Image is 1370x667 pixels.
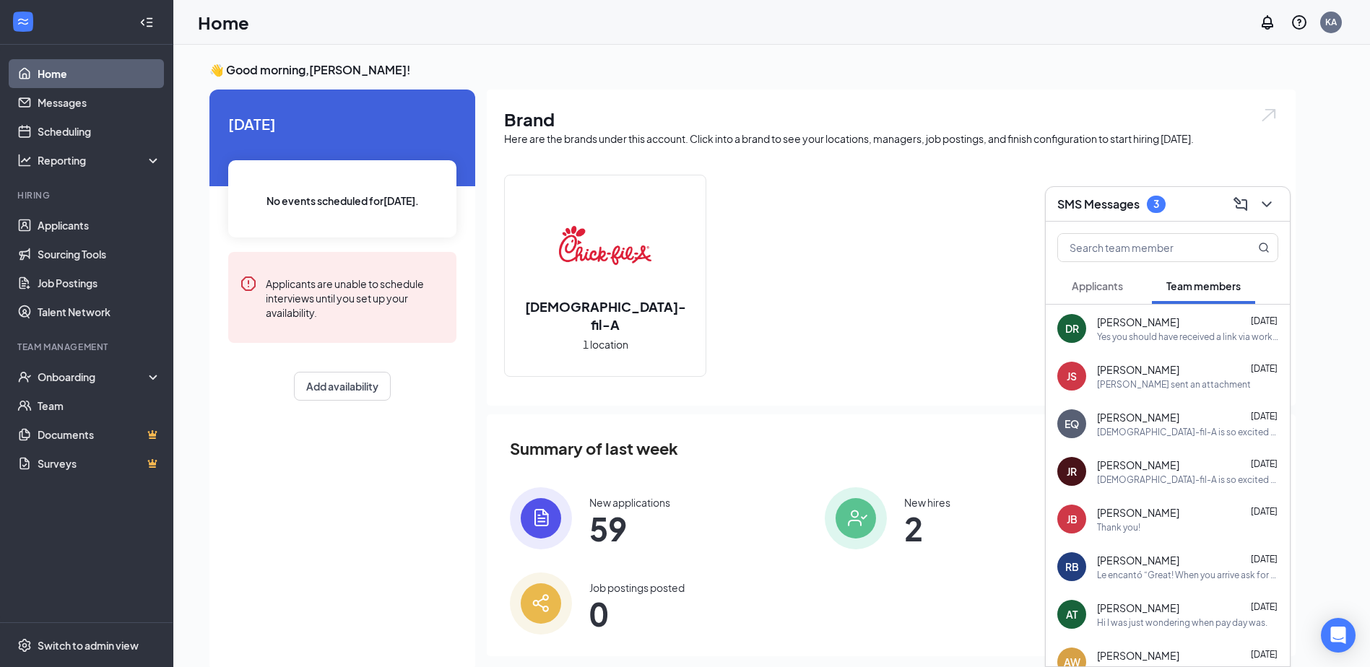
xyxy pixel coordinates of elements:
[17,638,32,653] svg: Settings
[510,436,678,461] span: Summary of last week
[228,113,456,135] span: [DATE]
[1251,315,1278,326] span: [DATE]
[17,189,158,201] div: Hiring
[209,62,1296,78] h3: 👋 Good morning, [PERSON_NAME] !
[904,515,950,541] span: 2
[1097,426,1278,438] div: [DEMOGRAPHIC_DATA]-fil-A is so excited for you to join our team! Do you know anyone else who migh...
[1057,196,1140,212] h3: SMS Messages
[589,580,685,595] div: Job postings posted
[1097,474,1278,486] div: [DEMOGRAPHIC_DATA]-fil-A is so excited for you to join our team! Do you know anyone else who migh...
[504,107,1278,131] h1: Brand
[38,240,161,269] a: Sourcing Tools
[1067,464,1077,479] div: JR
[38,211,161,240] a: Applicants
[38,370,149,384] div: Onboarding
[1097,331,1278,343] div: Yes you should have received a link via work stream. I can resend it to you in the morning if you...
[505,297,706,333] h2: [DEMOGRAPHIC_DATA]-fil-A
[240,275,257,292] svg: Error
[1258,196,1275,213] svg: ChevronDown
[38,59,161,88] a: Home
[504,131,1278,146] div: Here are the brands under this account. Click into a brand to see your locations, managers, job p...
[1097,315,1179,329] span: [PERSON_NAME]
[1097,362,1179,377] span: [PERSON_NAME]
[1166,279,1241,292] span: Team members
[589,601,685,627] span: 0
[1260,107,1278,123] img: open.6027fd2a22e1237b5b06.svg
[589,515,670,541] span: 59
[38,449,161,478] a: SurveysCrown
[1097,553,1179,567] span: [PERSON_NAME]
[1259,14,1276,31] svg: Notifications
[589,495,670,510] div: New applications
[38,297,161,326] a: Talent Network
[1097,601,1179,615] span: [PERSON_NAME]
[1097,569,1278,581] div: Le encantó “Great! When you arrive ask for [PERSON_NAME].”
[1065,559,1079,574] div: RB
[1097,648,1179,663] span: [PERSON_NAME]
[1097,521,1140,533] div: Thank you!
[1097,505,1179,520] span: [PERSON_NAME]
[38,117,161,146] a: Scheduling
[1066,607,1078,622] div: AT
[17,341,158,353] div: Team Management
[1067,512,1078,526] div: JB
[1321,618,1356,653] div: Open Intercom Messenger
[1251,554,1278,564] span: [DATE]
[1251,458,1278,469] span: [DATE]
[198,10,249,35] h1: Home
[1229,193,1252,216] button: ComposeMessage
[510,572,572,635] img: icon
[38,153,162,167] div: Reporting
[16,14,30,29] svg: WorkstreamLogo
[266,275,445,320] div: Applicants are unable to schedule interviews until you set up your availability.
[1097,378,1251,391] div: [PERSON_NAME] sent an attachment
[1067,369,1077,383] div: JS
[1058,234,1229,261] input: Search team member
[583,336,628,352] span: 1 location
[1325,16,1337,28] div: KA
[38,269,161,297] a: Job Postings
[1251,601,1278,612] span: [DATE]
[510,487,572,549] img: icon
[1232,196,1249,213] svg: ComposeMessage
[1065,417,1079,431] div: EQ
[38,638,139,653] div: Switch to admin view
[38,391,161,420] a: Team
[1153,198,1159,210] div: 3
[1097,616,1267,629] div: Hi I was just wondering when pay day was.
[904,495,950,510] div: New hires
[38,420,161,449] a: DocumentsCrown
[38,88,161,117] a: Messages
[825,487,887,549] img: icon
[294,372,391,401] button: Add availability
[17,370,32,384] svg: UserCheck
[559,199,651,292] img: Chick-fil-A
[1251,363,1278,374] span: [DATE]
[1258,242,1270,253] svg: MagnifyingGlass
[1251,506,1278,517] span: [DATE]
[1251,649,1278,660] span: [DATE]
[17,153,32,167] svg: Analysis
[1097,410,1179,424] span: [PERSON_NAME]
[1072,279,1123,292] span: Applicants
[1251,411,1278,422] span: [DATE]
[1065,321,1079,336] div: DR
[1097,458,1179,472] span: [PERSON_NAME]
[139,15,154,30] svg: Collapse
[1291,14,1308,31] svg: QuestionInfo
[266,193,419,209] span: No events scheduled for [DATE] .
[1255,193,1278,216] button: ChevronDown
